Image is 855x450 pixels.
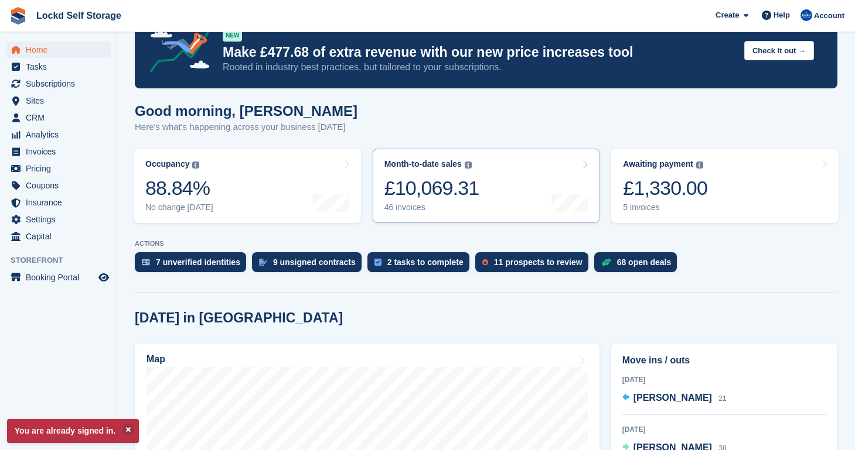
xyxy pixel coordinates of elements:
[374,259,381,266] img: task-75834270c22a3079a89374b754ae025e5fb1db73e45f91037f5363f120a921f8.svg
[6,194,111,211] a: menu
[774,9,790,21] span: Help
[26,59,96,75] span: Tasks
[7,419,139,443] p: You are already signed in.
[387,257,464,267] div: 2 tasks to complete
[633,393,712,403] span: [PERSON_NAME]
[611,149,839,223] a: Awaiting payment £1,330.00 5 invoices
[135,121,357,134] p: Here's what's happening across your business [DATE]
[6,177,111,194] a: menu
[192,162,199,169] img: icon-info-grey-7440780725fd019a000dd9b08b2336e03edf1995a4989e88bcd33f0948082b44.svg
[6,126,111,143] a: menu
[622,353,826,367] h2: Move ins / outs
[622,424,826,435] div: [DATE]
[97,270,111,284] a: Preview store
[6,211,111,228] a: menu
[26,75,96,92] span: Subscriptions
[26,177,96,194] span: Coupons
[26,228,96,245] span: Capital
[6,42,111,58] a: menu
[26,160,96,177] span: Pricing
[145,159,189,169] div: Occupancy
[142,259,150,266] img: verify_identity-adf6edd0f0f0b5bbfe63781bf79b02c33cf7c696d77639b501bdc392416b5a36.svg
[26,92,96,109] span: Sites
[6,109,111,126] a: menu
[26,126,96,143] span: Analytics
[26,269,96,286] span: Booking Portal
[373,149,600,223] a: Month-to-date sales £10,069.31 46 invoices
[718,394,726,403] span: 21
[26,42,96,58] span: Home
[801,9,812,21] img: Jonny Bleach
[475,252,594,278] a: 11 prospects to review
[9,7,27,25] img: stora-icon-8386f47178a22dfd0bd8f6a31ec36ba5ce8667c1dd55bd0f319d3a0aa187defe.svg
[140,10,222,77] img: price-adjustments-announcement-icon-8257ccfd72463d97f412b2fc003d46551f7dbcb40ab6d574587a9cd5c0d94...
[617,257,672,267] div: 68 open deals
[26,143,96,160] span: Invoices
[145,176,213,200] div: 88.84%
[147,354,165,365] h2: Map
[622,391,727,406] a: [PERSON_NAME] 21
[594,252,683,278] a: 68 open deals
[367,252,475,278] a: 2 tasks to complete
[716,9,739,21] span: Create
[384,159,462,169] div: Month-to-date sales
[744,41,814,60] button: Check it out →
[145,202,213,212] div: No change [DATE]
[156,257,240,267] div: 7 unverified identities
[134,149,361,223] a: Occupancy 88.84% No change [DATE]
[384,176,479,200] div: £10,069.31
[494,257,583,267] div: 11 prospects to review
[482,259,488,266] img: prospect-51fa495bee0391a8d652442698ab0144808aea92771e9ea1ae160a38d050c398.svg
[223,30,242,42] div: NEW
[6,92,111,109] a: menu
[696,162,703,169] img: icon-info-grey-7440780725fd019a000dd9b08b2336e03edf1995a4989e88bcd33f0948082b44.svg
[135,103,357,119] h1: Good morning, [PERSON_NAME]
[223,61,735,74] p: Rooted in industry best practices, but tailored to your subscriptions.
[259,259,267,266] img: contract_signature_icon-13c848040528278c33f63329250d36e43548de30e8caae1d1a13099fd9432cc5.svg
[6,59,111,75] a: menu
[623,202,707,212] div: 5 invoices
[32,6,126,25] a: Lockd Self Storage
[6,269,111,286] a: menu
[6,75,111,92] a: menu
[6,160,111,177] a: menu
[465,162,472,169] img: icon-info-grey-7440780725fd019a000dd9b08b2336e03edf1995a4989e88bcd33f0948082b44.svg
[223,44,735,61] p: Make £477.68 of extra revenue with our new price increases tool
[623,176,707,200] div: £1,330.00
[26,109,96,126] span: CRM
[384,202,479,212] div: 46 invoices
[135,252,252,278] a: 7 unverified identities
[252,252,367,278] a: 9 unsigned contracts
[26,194,96,211] span: Insurance
[6,228,111,245] a: menu
[135,240,837,248] p: ACTIONS
[601,258,611,266] img: deal-1b604bf984904fb50ccaf53a9ad4b4a5d6e5aea283cecdc64d6e3604feb123c2.svg
[273,257,356,267] div: 9 unsigned contracts
[11,255,117,266] span: Storefront
[622,375,826,385] div: [DATE]
[814,10,844,22] span: Account
[26,211,96,228] span: Settings
[623,159,693,169] div: Awaiting payment
[6,143,111,160] a: menu
[135,310,343,326] h2: [DATE] in [GEOGRAPHIC_DATA]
